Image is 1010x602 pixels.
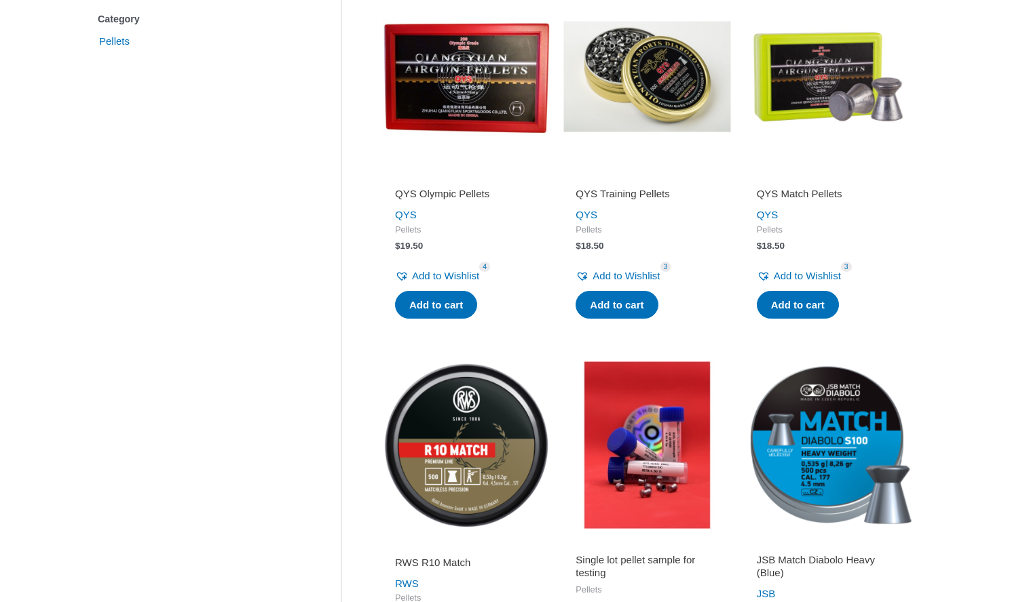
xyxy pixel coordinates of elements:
span: $ [395,241,400,251]
a: Pellets [98,35,131,46]
iframe: Customer reviews powered by Trustpilot [576,537,718,553]
a: Add to cart: “QYS Training Pellets” [576,291,658,319]
span: $ [757,241,762,251]
h2: Single lot pellet sample for testing [576,553,718,580]
img: Single lot pellet sample for testing [563,361,730,528]
bdi: 19.50 [395,241,423,251]
a: Add to Wishlist [757,266,841,285]
bdi: 18.50 [576,241,603,251]
h2: RWS R10 Match [395,556,538,569]
h2: QYS Training Pellets [576,187,718,201]
a: JSB [757,588,776,599]
a: QYS Olympic Pellets [395,187,538,205]
span: Pellets [395,224,538,236]
span: Pellets [98,30,131,53]
span: Add to Wishlist [774,270,841,281]
span: Pellets [576,584,718,596]
iframe: Customer reviews powered by Trustpilot [757,537,899,553]
a: QYS Match Pellets [757,187,899,205]
a: Single lot pellet sample for testing [576,553,718,585]
span: $ [576,241,581,251]
a: QYS [395,209,417,220]
a: QYS [757,209,779,220]
a: Add to cart: “QYS Match Pellets” [757,291,839,319]
a: Add to cart: “QYS Olympic Pellets” [395,291,477,319]
iframe: Customer reviews powered by Trustpilot [757,168,899,184]
a: Add to Wishlist [576,266,660,285]
h2: QYS Match Pellets [757,187,899,201]
span: 3 [841,262,852,272]
a: JSB Match Diabolo Heavy (Blue) [757,553,899,585]
a: QYS [576,209,597,220]
span: Add to Wishlist [412,270,479,281]
span: Pellets [757,224,899,236]
span: 4 [479,262,490,272]
a: RWS R10 Match [395,556,538,574]
div: Category [98,9,301,29]
iframe: Customer reviews powered by Trustpilot [395,537,538,553]
a: Add to Wishlist [395,266,479,285]
a: RWS [395,578,419,589]
span: Pellets [576,224,718,236]
h2: QYS Olympic Pellets [395,187,538,201]
h2: JSB Match Diabolo Heavy (Blue) [757,553,899,580]
img: RWS R10 Match [383,361,550,528]
span: 3 [660,262,671,272]
a: QYS Training Pellets [576,187,718,205]
img: JSB Match Diabolo Heavy [745,361,912,528]
bdi: 18.50 [757,241,785,251]
iframe: Customer reviews powered by Trustpilot [576,168,718,184]
iframe: Customer reviews powered by Trustpilot [395,168,538,184]
span: Add to Wishlist [593,270,660,281]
